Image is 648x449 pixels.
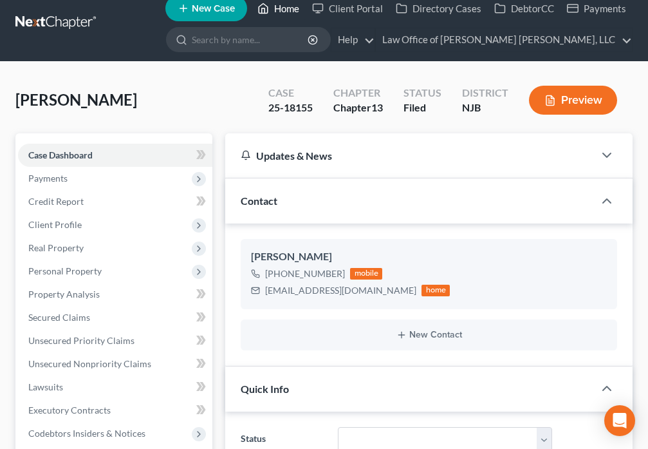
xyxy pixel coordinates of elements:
[604,405,635,436] div: Open Intercom Messenger
[28,428,145,439] span: Codebtors Insiders & Notices
[15,90,137,109] span: [PERSON_NAME]
[18,399,212,422] a: Executory Contracts
[251,249,607,265] div: [PERSON_NAME]
[268,86,313,100] div: Case
[18,376,212,399] a: Lawsuits
[403,100,441,115] div: Filed
[28,149,93,160] span: Case Dashboard
[241,383,289,395] span: Quick Info
[18,352,212,376] a: Unsecured Nonpriority Claims
[251,330,607,340] button: New Contact
[462,100,508,115] div: NJB
[28,312,90,323] span: Secured Claims
[18,306,212,329] a: Secured Claims
[18,283,212,306] a: Property Analysis
[28,405,111,416] span: Executory Contracts
[18,190,212,213] a: Credit Report
[28,289,100,300] span: Property Analysis
[333,100,383,115] div: Chapter
[28,242,84,253] span: Real Property
[268,100,313,115] div: 25-18155
[371,101,383,113] span: 13
[192,4,235,14] span: New Case
[28,358,151,369] span: Unsecured Nonpriority Claims
[28,196,84,207] span: Credit Report
[333,86,383,100] div: Chapter
[529,86,617,115] button: Preview
[18,144,212,167] a: Case Dashboard
[28,265,102,276] span: Personal Property
[241,195,277,207] span: Contact
[265,267,345,280] div: [PHONE_NUMBER]
[403,86,441,100] div: Status
[28,335,134,346] span: Unsecured Priority Claims
[331,28,375,52] a: Help
[421,285,450,296] div: home
[350,268,382,280] div: mobile
[28,173,68,184] span: Payments
[241,149,579,162] div: Updates & News
[192,28,310,52] input: Search by name...
[462,86,508,100] div: District
[376,28,632,52] a: Law Office of [PERSON_NAME] [PERSON_NAME], LLC
[265,284,416,297] div: [EMAIL_ADDRESS][DOMAIN_NAME]
[28,381,63,392] span: Lawsuits
[18,329,212,352] a: Unsecured Priority Claims
[28,219,82,230] span: Client Profile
